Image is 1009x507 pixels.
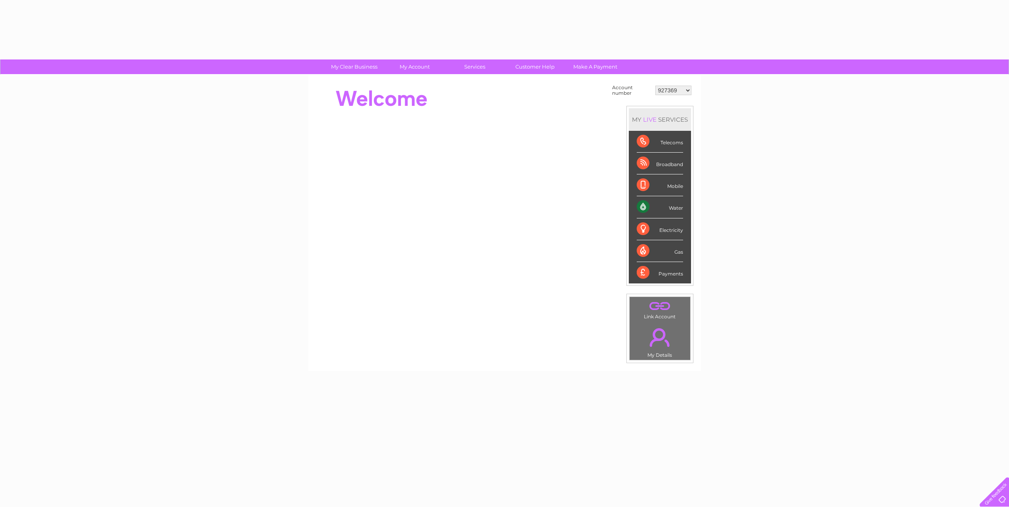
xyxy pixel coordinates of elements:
a: Make A Payment [563,59,628,74]
div: Water [637,196,683,218]
div: LIVE [641,116,658,123]
td: Account number [610,83,653,98]
td: My Details [629,321,691,360]
div: MY SERVICES [629,108,691,131]
a: My Account [382,59,447,74]
a: Customer Help [502,59,568,74]
a: . [632,323,688,351]
div: Electricity [637,218,683,240]
div: Telecoms [637,131,683,153]
a: My Clear Business [322,59,387,74]
div: Gas [637,240,683,262]
div: Mobile [637,174,683,196]
a: . [632,299,688,313]
div: Payments [637,262,683,283]
a: Services [442,59,507,74]
td: Link Account [629,297,691,321]
div: Broadband [637,153,683,174]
